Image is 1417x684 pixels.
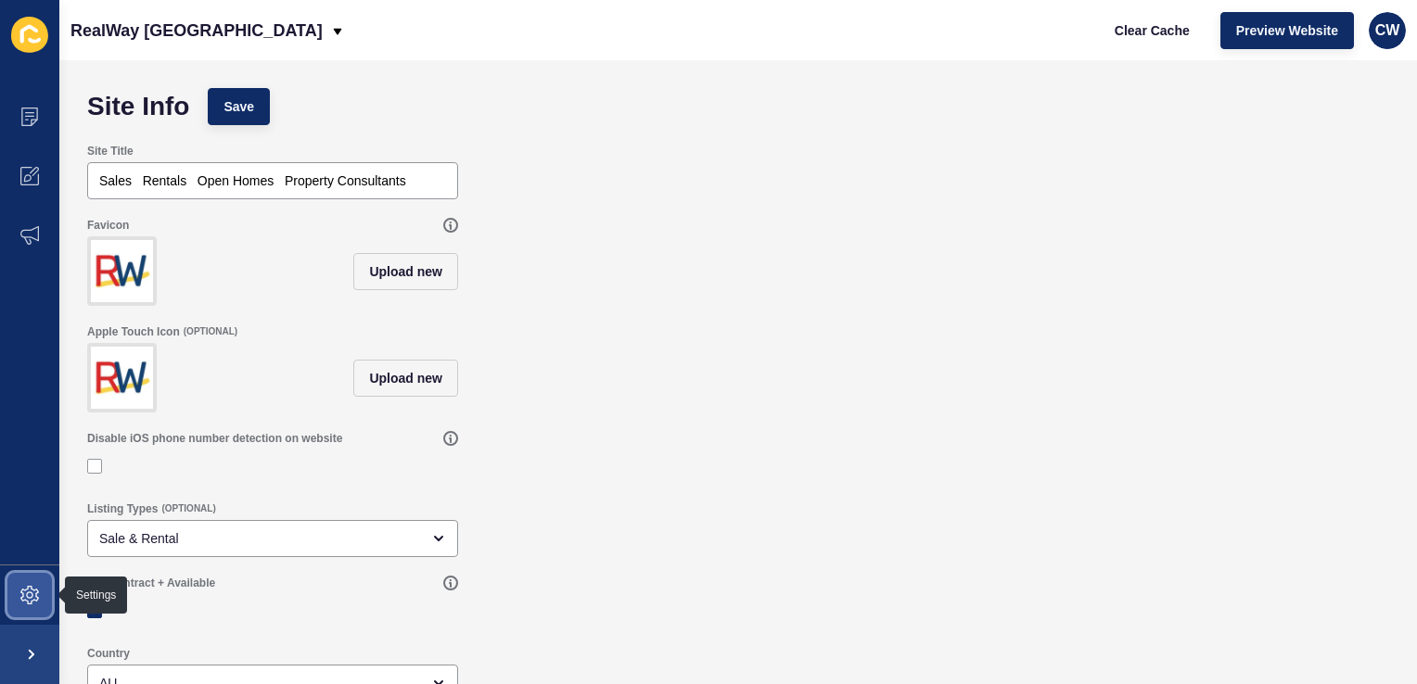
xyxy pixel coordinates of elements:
div: open menu [87,520,458,557]
p: RealWay [GEOGRAPHIC_DATA] [70,7,323,54]
span: (OPTIONAL) [161,502,215,515]
button: Upload new [353,253,458,290]
label: Favicon [87,218,129,233]
label: Site Title [87,144,134,158]
button: Preview Website [1220,12,1354,49]
button: Upload new [353,360,458,397]
label: Country [87,646,130,661]
span: (OPTIONAL) [184,325,237,338]
label: Mix Contract + Available [87,576,215,590]
button: Save [208,88,270,125]
img: 8fbc1dc87a63b8e01b1540bf62d7c937.png [91,240,153,302]
label: Listing Types [87,501,158,516]
button: Clear Cache [1099,12,1206,49]
label: Disable iOS phone number detection on website [87,431,342,446]
span: CW [1375,21,1400,40]
h1: Site Info [87,97,189,116]
span: Upload new [369,369,442,387]
span: Save [223,97,254,116]
img: 1056c7f3cffe309d2c84f04e2528c9a5.png [91,347,153,409]
span: Upload new [369,262,442,281]
span: Preview Website [1236,21,1338,40]
label: Apple Touch Icon [87,324,180,339]
span: Clear Cache [1115,21,1190,40]
div: Settings [76,588,116,602]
